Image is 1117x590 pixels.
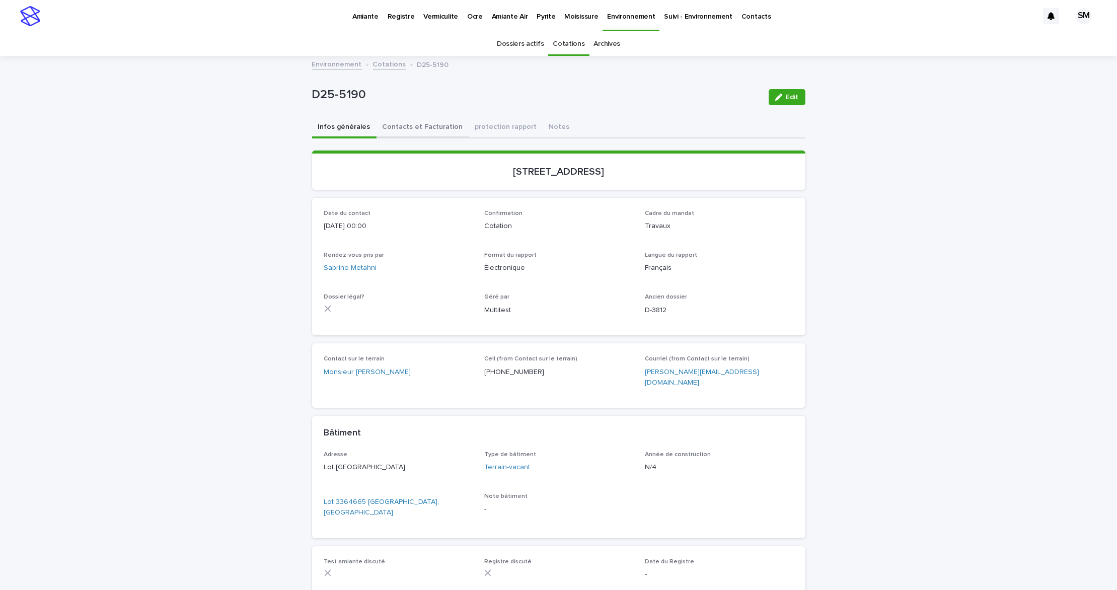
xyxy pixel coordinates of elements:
[373,58,406,69] a: Cotations
[417,58,449,69] p: D25-5190
[312,117,377,138] button: Infos générales
[645,368,759,386] a: [PERSON_NAME][EMAIL_ADDRESS][DOMAIN_NAME]
[377,117,469,138] button: Contacts et Facturation
[484,210,523,216] span: Confirmation
[484,356,577,362] span: Cell (from Contact sur le terrain)
[484,221,633,232] p: Cotation
[484,559,532,565] span: Registre discuté
[484,493,528,499] span: Note bâtiment
[469,117,543,138] button: protection rapport
[769,89,805,105] button: Edit
[786,94,799,101] span: Edit
[645,356,750,362] span: Courriel (from Contact sur le terrain)
[645,294,687,300] span: Ancien dossier
[324,428,361,439] h2: Bâtiment
[324,210,371,216] span: Date du contact
[484,452,536,458] span: Type de bâtiment
[645,452,711,458] span: Année de construction
[1076,8,1092,24] div: SM
[324,166,793,178] p: [STREET_ADDRESS]
[645,305,793,316] p: D-3812
[645,559,694,565] span: Date du Registre
[645,210,694,216] span: Cadre du mandat
[484,462,530,473] a: Terrain-vacant
[324,559,386,565] span: Test amiante discuté
[543,117,576,138] button: Notes
[497,32,544,56] a: Dossiers actifs
[20,6,40,26] img: stacker-logo-s-only.png
[645,569,793,580] p: -
[312,88,761,102] p: D25-5190
[324,452,348,458] span: Adresse
[484,305,633,316] p: Multitest
[645,462,793,473] p: N/4
[324,367,411,378] a: Monsieur [PERSON_NAME]
[324,294,365,300] span: Dossier légal?
[324,221,473,232] p: [DATE] 00:00
[645,221,793,232] p: Travaux
[484,252,537,258] span: Format du rapport
[484,367,633,378] p: [PHONE_NUMBER]
[324,462,473,473] p: Lot [GEOGRAPHIC_DATA]
[484,504,633,515] p: -
[553,32,584,56] a: Cotations
[312,58,362,69] a: Environnement
[324,252,385,258] span: Rendez-vous pris par
[484,263,633,273] p: Électronique
[324,263,377,273] a: Sabrine Metahni
[645,252,697,258] span: Langue du rapport
[324,497,473,518] a: Lot 3364665 [GEOGRAPHIC_DATA], [GEOGRAPHIC_DATA]
[594,32,621,56] a: Archives
[324,356,385,362] span: Contact sur le terrain
[484,294,509,300] span: Géré par
[645,263,793,273] p: Français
